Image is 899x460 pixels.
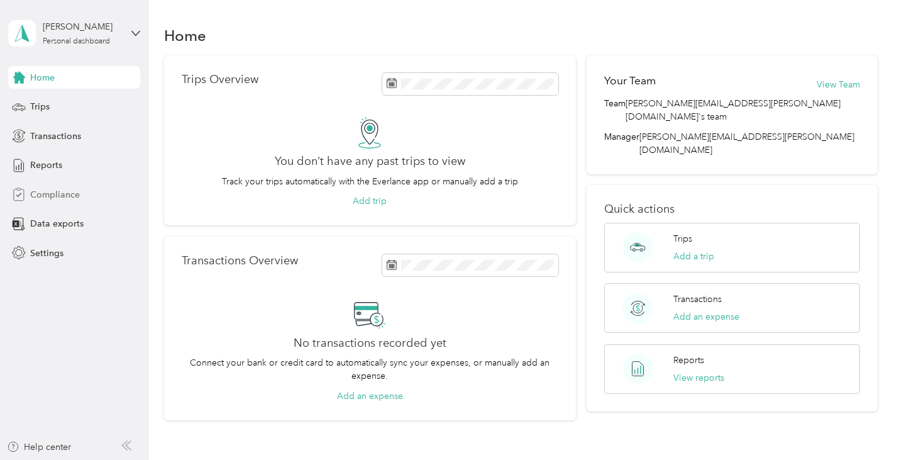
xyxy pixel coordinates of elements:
[673,232,692,245] p: Trips
[626,97,859,123] span: [PERSON_NAME][EMAIL_ADDRESS][PERSON_NAME][DOMAIN_NAME]'s team
[164,29,206,42] h1: Home
[673,371,724,384] button: View reports
[604,130,639,157] span: Manager
[30,130,81,143] span: Transactions
[182,356,558,383] p: Connect your bank or credit card to automatically sync your expenses, or manually add an expense.
[294,337,446,350] h2: No transactions recorded yet
[30,100,50,113] span: Trips
[30,71,55,84] span: Home
[337,390,403,403] button: Add an expense
[43,38,110,45] div: Personal dashboard
[353,194,387,208] button: Add trip
[222,175,518,188] p: Track your trips automatically with the Everlance app or manually add a trip
[30,159,62,172] span: Reports
[604,73,656,89] h2: Your Team
[43,20,121,33] div: [PERSON_NAME]
[829,390,899,460] iframe: Everlance-gr Chat Button Frame
[182,73,258,86] p: Trips Overview
[817,78,860,91] button: View Team
[7,440,71,454] button: Help center
[639,132,854,155] span: [PERSON_NAME][EMAIL_ADDRESS][PERSON_NAME][DOMAIN_NAME]
[30,188,80,201] span: Compliance
[182,254,298,267] p: Transactions Overview
[673,293,722,306] p: Transactions
[673,250,714,263] button: Add a trip
[673,354,704,367] p: Reports
[604,203,859,216] p: Quick actions
[673,310,739,323] button: Add an expense
[275,155,465,168] h2: You don’t have any past trips to view
[30,247,63,260] span: Settings
[604,97,626,123] span: Team
[30,217,84,230] span: Data exports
